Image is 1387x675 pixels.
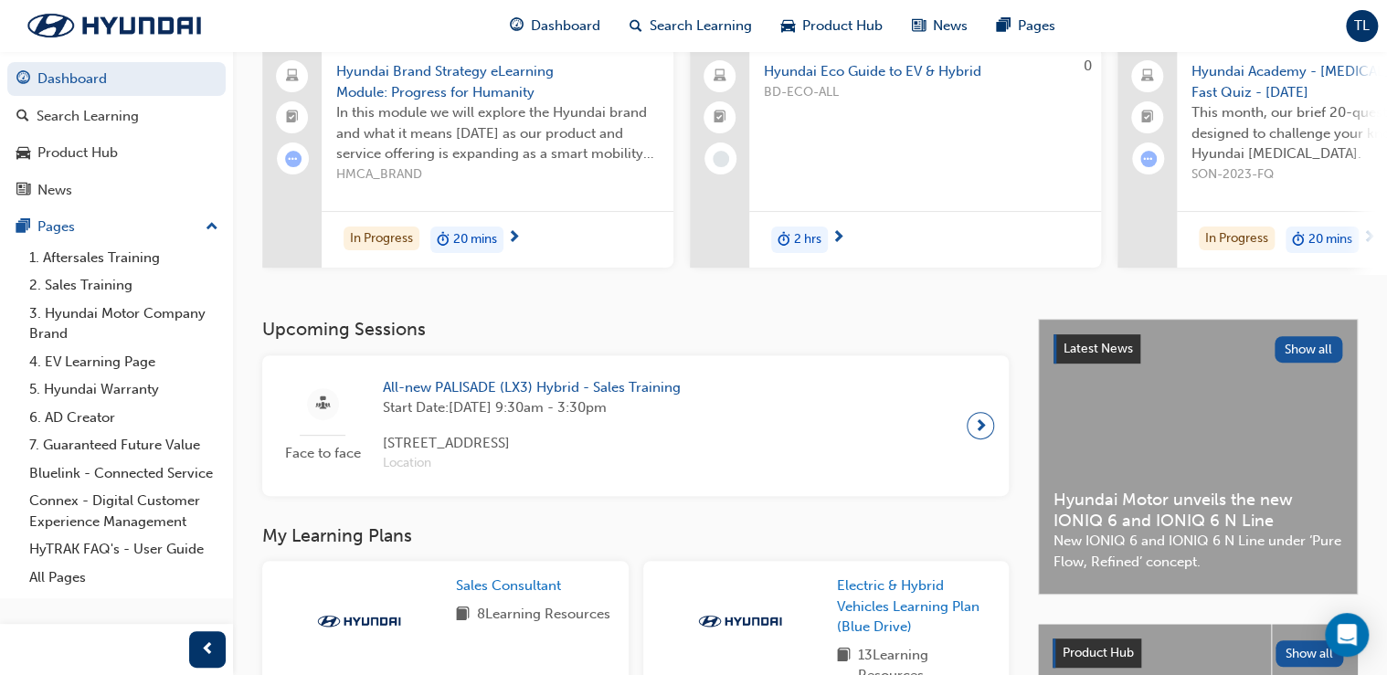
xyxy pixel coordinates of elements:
span: 20 mins [453,229,497,250]
span: duration-icon [1292,228,1305,252]
span: TL [1354,16,1370,37]
span: BD-ECO-ALL [764,82,1086,103]
span: Start Date: [DATE] 9:30am - 3:30pm [383,397,681,418]
div: In Progress [344,227,419,251]
a: Latest NewsShow all [1053,334,1342,364]
a: Product HubShow all [1053,638,1343,668]
span: next-icon [974,413,988,438]
a: car-iconProduct Hub [767,7,897,45]
span: pages-icon [16,219,30,236]
a: Connex - Digital Customer Experience Management [22,487,226,535]
span: [STREET_ADDRESS] [383,433,681,454]
a: News [7,174,226,207]
span: car-icon [16,145,30,162]
span: Electric & Hybrid Vehicles Learning Plan (Blue Drive) [837,577,979,635]
span: Hyundai Eco Guide to EV & Hybrid [764,61,1086,82]
a: 3. Hyundai Motor Company Brand [22,300,226,348]
span: Product Hub [1063,645,1134,660]
div: Search Learning [37,106,139,127]
span: prev-icon [201,638,215,661]
span: 0 [1084,58,1092,74]
span: Sales Consultant [456,577,561,594]
span: 20 mins [1308,229,1352,250]
a: 7. Guaranteed Future Value [22,431,226,459]
a: All Pages [22,564,226,592]
button: Pages [7,210,226,244]
div: Pages [37,216,75,237]
a: news-iconNews [897,7,982,45]
a: search-iconSearch Learning [615,7,767,45]
a: 5. Hyundai Warranty [22,375,226,404]
span: booktick-icon [1141,106,1154,130]
span: up-icon [206,216,218,239]
span: car-icon [781,15,795,37]
h3: Upcoming Sessions [262,319,1009,340]
a: 2. Sales Training [22,271,226,300]
span: search-icon [16,109,29,125]
span: Location [383,453,681,474]
span: news-icon [16,183,30,199]
span: Product Hub [802,16,883,37]
a: guage-iconDashboard [495,7,615,45]
span: laptop-icon [1141,65,1154,89]
button: DashboardSearch LearningProduct HubNews [7,58,226,210]
span: duration-icon [437,228,450,252]
a: Face to faceAll-new PALISADE (LX3) Hybrid - Sales TrainingStart Date:[DATE] 9:30am - 3:30pm[STREE... [277,370,994,481]
span: news-icon [912,15,926,37]
span: Face to face [277,443,368,464]
h3: My Learning Plans [262,525,1009,546]
span: Dashboard [531,16,600,37]
a: Latest NewsShow allHyundai Motor unveils the new IONIQ 6 and IONIQ 6 N LineNew IONIQ 6 and IONIQ ... [1038,319,1358,595]
span: In this module we will explore the Hyundai brand and what it means [DATE] as our product and serv... [336,102,659,164]
button: Show all [1276,640,1344,667]
img: Trak [9,6,219,45]
a: HyTRAK FAQ's - User Guide [22,535,226,564]
span: guage-icon [16,71,30,88]
span: Hyundai Motor unveils the new IONIQ 6 and IONIQ 6 N Line [1053,490,1342,531]
a: 4. EV Learning Page [22,348,226,376]
span: New IONIQ 6 and IONIQ 6 N Line under ‘Pure Flow, Refined’ concept. [1053,531,1342,572]
span: sessionType_FACE_TO_FACE-icon [316,393,330,416]
span: Latest News [1064,341,1133,356]
div: Open Intercom Messenger [1325,613,1369,657]
div: In Progress [1199,227,1275,251]
span: laptop-icon [286,65,299,89]
a: 0Hyundai Eco Guide to EV & HybridBD-ECO-ALLduration-icon2 hrs [690,47,1101,268]
span: search-icon [630,15,642,37]
span: booktick-icon [286,106,299,130]
span: laptop-icon [714,65,726,89]
a: Hyundai Brand Strategy eLearning Module: Progress for HumanityIn this module we will explore the ... [262,47,673,268]
a: Bluelink - Connected Service [22,459,226,488]
button: Show all [1275,336,1343,363]
a: 1. Aftersales Training [22,244,226,272]
span: 8 Learning Resources [477,604,610,627]
a: 6. AD Creator [22,404,226,432]
span: book-icon [456,604,470,627]
span: next-icon [507,230,521,247]
img: Trak [309,612,409,630]
span: next-icon [831,230,845,247]
a: pages-iconPages [982,7,1070,45]
div: News [37,180,72,201]
a: Electric & Hybrid Vehicles Learning Plan (Blue Drive) [837,575,995,638]
span: learningRecordVerb_ATTEMPT-icon [285,151,302,167]
div: Product Hub [37,142,118,163]
a: Sales Consultant [456,575,568,596]
span: News [933,16,968,37]
span: learningRecordVerb_ATTEMPT-icon [1140,151,1157,167]
span: Pages [1018,16,1055,37]
span: booktick-icon [714,106,726,130]
span: 2 hrs [794,229,821,250]
a: Dashboard [7,62,226,96]
span: guage-icon [510,15,524,37]
span: Hyundai Brand Strategy eLearning Module: Progress for Humanity [336,61,659,102]
button: TL [1346,10,1378,42]
span: next-icon [1362,230,1376,247]
a: Product Hub [7,136,226,170]
span: All-new PALISADE (LX3) Hybrid - Sales Training [383,377,681,398]
span: learningRecordVerb_NONE-icon [713,151,729,167]
span: duration-icon [778,228,790,252]
span: pages-icon [997,15,1011,37]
